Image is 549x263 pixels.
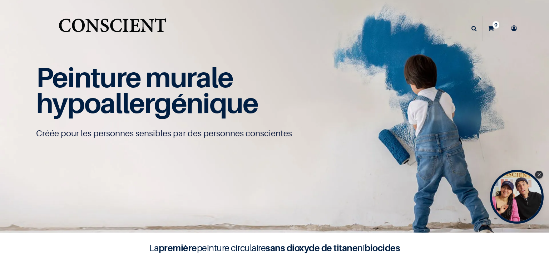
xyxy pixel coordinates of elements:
span: hypoallergénique [36,86,258,120]
b: première [159,242,197,253]
a: 0 [483,16,503,41]
a: Logo of Conscient [57,14,168,43]
div: Open Tolstoy widget [490,170,544,224]
img: Conscient [57,14,168,43]
p: Créée pour les personnes sensibles par des personnes conscientes [36,128,513,139]
div: Tolstoy bubble widget [490,170,544,224]
div: Open Tolstoy [490,170,544,224]
sup: 0 [493,21,499,28]
b: sans dioxyde de titane [266,242,357,253]
div: Close Tolstoy widget [535,171,543,179]
b: biocides [365,242,400,253]
span: Peinture murale [36,60,233,94]
h4: La peinture circulaire ni [132,241,417,255]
